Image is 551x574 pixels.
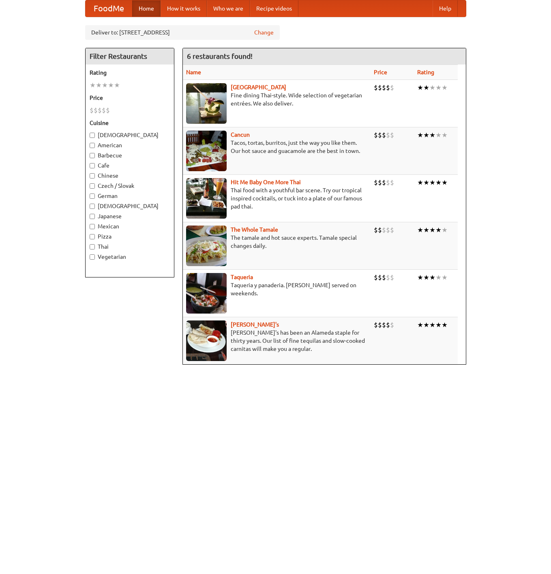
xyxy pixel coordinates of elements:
[374,226,378,234] li: $
[386,320,390,329] li: $
[423,83,429,92] li: ★
[423,273,429,282] li: ★
[374,178,378,187] li: $
[90,81,96,90] li: ★
[429,131,435,140] li: ★
[390,83,394,92] li: $
[106,106,110,115] li: $
[386,131,390,140] li: $
[374,320,378,329] li: $
[429,273,435,282] li: ★
[90,202,170,210] label: [DEMOGRAPHIC_DATA]
[90,131,170,139] label: [DEMOGRAPHIC_DATA]
[386,178,390,187] li: $
[423,131,429,140] li: ★
[250,0,298,17] a: Recipe videos
[378,226,382,234] li: $
[90,243,170,251] label: Thai
[417,226,423,234] li: ★
[417,131,423,140] li: ★
[90,172,170,180] label: Chinese
[386,273,390,282] li: $
[382,320,386,329] li: $
[90,143,95,148] input: American
[429,178,435,187] li: ★
[442,320,448,329] li: ★
[90,222,170,230] label: Mexican
[186,320,227,361] img: pedros.jpg
[442,178,448,187] li: ★
[186,186,368,211] p: Thai food with a youthful bar scene. Try our tropical inspired cocktails, or tuck into a plate of...
[186,234,368,250] p: The tamale and hot sauce experts. Tamale special changes daily.
[90,173,95,178] input: Chinese
[378,83,382,92] li: $
[382,273,386,282] li: $
[90,106,94,115] li: $
[85,25,280,40] div: Deliver to: [STREET_ADDRESS]
[207,0,250,17] a: Who we are
[114,81,120,90] li: ★
[90,254,95,260] input: Vegetarian
[231,84,286,90] a: [GEOGRAPHIC_DATA]
[417,178,423,187] li: ★
[231,179,301,185] a: Hit Me Baby One More Thai
[231,226,278,233] a: The Whole Tamale
[161,0,207,17] a: How it works
[390,320,394,329] li: $
[382,226,386,234] li: $
[374,273,378,282] li: $
[186,273,227,314] img: taqueria.jpg
[186,69,201,75] a: Name
[132,0,161,17] a: Home
[386,226,390,234] li: $
[186,83,227,124] img: satay.jpg
[96,81,102,90] li: ★
[186,91,368,107] p: Fine dining Thai-style. Wide selection of vegetarian entrées. We also deliver.
[86,0,132,17] a: FoodMe
[186,281,368,297] p: Taqueria y panaderia. [PERSON_NAME] served on weekends.
[254,28,274,37] a: Change
[378,131,382,140] li: $
[390,226,394,234] li: $
[94,106,98,115] li: $
[423,178,429,187] li: ★
[390,131,394,140] li: $
[90,182,170,190] label: Czech / Slovak
[417,83,423,92] li: ★
[90,193,95,199] input: German
[378,320,382,329] li: $
[86,48,174,64] h4: Filter Restaurants
[90,192,170,200] label: German
[90,141,170,149] label: American
[90,183,95,189] input: Czech / Slovak
[186,131,227,171] img: cancun.jpg
[90,119,170,127] h5: Cuisine
[90,69,170,77] h5: Rating
[435,83,442,92] li: ★
[231,131,250,138] a: Cancun
[90,161,170,170] label: Cafe
[429,226,435,234] li: ★
[435,273,442,282] li: ★
[378,273,382,282] li: $
[186,329,368,353] p: [PERSON_NAME]'s has been an Alameda staple for thirty years. Our list of fine tequilas and slow-c...
[435,178,442,187] li: ★
[382,83,386,92] li: $
[90,204,95,209] input: [DEMOGRAPHIC_DATA]
[90,234,95,239] input: Pizza
[108,81,114,90] li: ★
[435,320,442,329] li: ★
[382,178,386,187] li: $
[435,226,442,234] li: ★
[231,274,253,280] b: Taqueria
[423,320,429,329] li: ★
[390,178,394,187] li: $
[90,232,170,241] label: Pizza
[442,131,448,140] li: ★
[386,83,390,92] li: $
[442,83,448,92] li: ★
